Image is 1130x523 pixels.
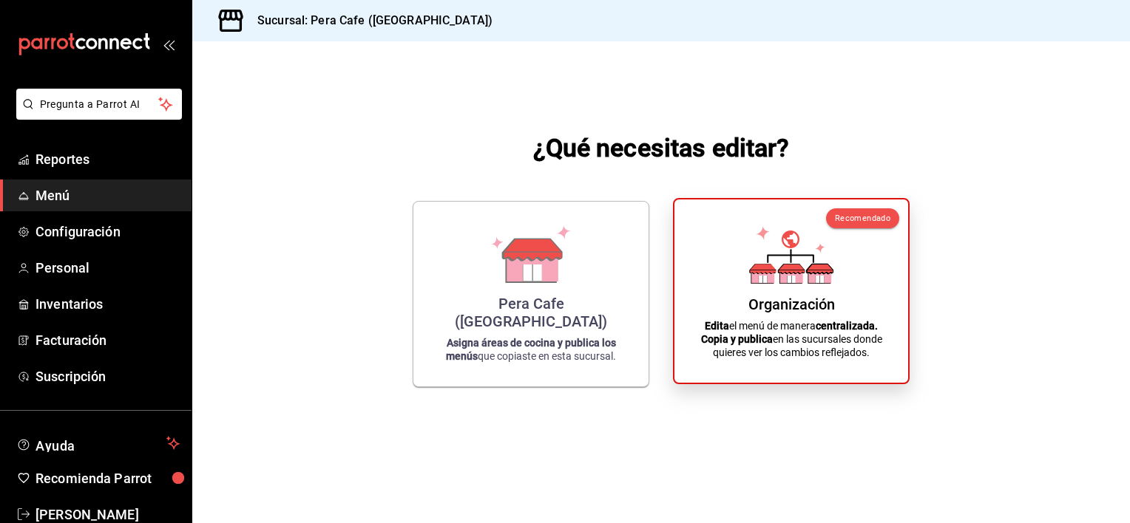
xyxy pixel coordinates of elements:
[692,319,890,359] p: el menú de manera en las sucursales donde quieres ver los cambios reflejados.
[701,333,773,345] strong: Copia y publica
[40,97,159,112] span: Pregunta a Parrot AI
[35,366,180,386] span: Suscripción
[35,294,180,314] span: Inventarios
[16,89,182,120] button: Pregunta a Parrot AI
[533,130,790,165] h1: ¿Qué necesitas editar?
[35,222,180,242] span: Configuración
[10,107,182,123] a: Pregunta a Parrot AI
[816,320,878,332] strong: centralizada.
[35,258,180,278] span: Personal
[35,185,180,205] span: Menú
[246,12,493,30] h3: Sucursal: Pera Cafe ([GEOGRAPHIC_DATA])
[35,468,180,488] span: Recomienda Parrot
[163,38,175,50] button: open_drawer_menu
[835,213,890,223] span: Recomendado
[35,434,160,452] span: Ayuda
[431,295,631,330] div: Pera Cafe ([GEOGRAPHIC_DATA])
[35,149,180,169] span: Reportes
[431,336,631,363] p: que copiaste en esta sucursal.
[705,320,729,332] strong: Edita
[446,337,616,362] strong: Asigna áreas de cocina y publica los menús
[35,330,180,350] span: Facturación
[748,295,835,313] div: Organización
